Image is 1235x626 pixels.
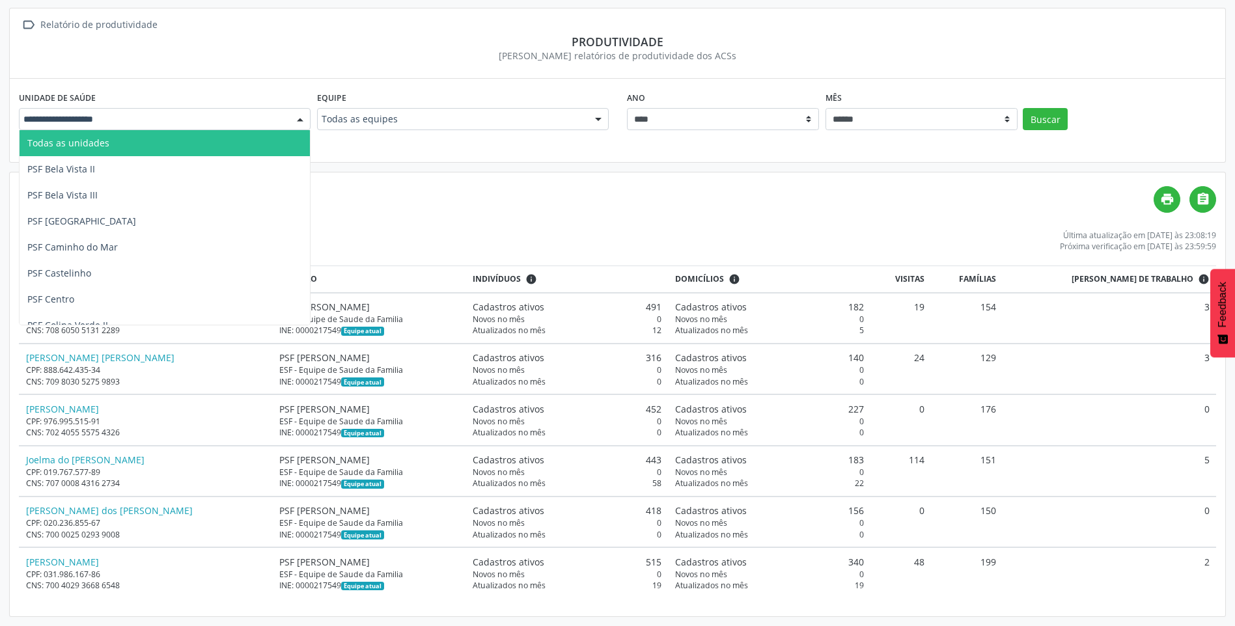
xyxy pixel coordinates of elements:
span: PSF Centro [27,293,74,305]
span: Feedback [1217,282,1228,327]
div: 0 [473,376,661,387]
span: Novos no mês [473,314,525,325]
div: 58 [473,478,661,489]
span: Cadastros ativos [473,555,544,569]
span: Esta é a equipe atual deste Agente [341,377,383,387]
label: Unidade de saúde [19,88,96,108]
span: Novos no mês [473,517,525,528]
button: Feedback - Mostrar pesquisa [1210,269,1235,357]
span: Atualizados no mês [473,580,546,591]
td: 0 [871,497,932,547]
div: Relatório de produtividade [38,16,160,34]
span: PSF [GEOGRAPHIC_DATA] [27,215,136,227]
span: Novos no mês [675,517,727,528]
span: PSF Colina Verde II [27,319,108,331]
td: 129 [931,344,1003,394]
span: Atualizados no mês [675,325,748,336]
a: Joelma do [PERSON_NAME] [26,454,145,466]
h4: Relatório de produtividade [19,186,1154,202]
div: CPF: 020.236.855-67 [26,517,266,528]
i: <div class="text-left"> <div> <strong>Cadastros ativos:</strong> Cadastros que estão vinculados a... [729,273,740,285]
i:  [1196,192,1210,206]
div: CPF: 888.642.435-34 [26,364,266,375]
span: PSF Bela Vista II [27,163,95,175]
span: Cadastros ativos [675,300,747,314]
span: Cadastros ativos [473,351,544,364]
td: 150 [931,497,1003,547]
div: 0 [473,427,661,438]
div: PSF [PERSON_NAME] [279,300,459,314]
td: 3 [1003,344,1216,394]
div: ESF - Equipe de Saude da Familia [279,569,459,580]
div: CNS: 700 4029 3668 6548 [26,580,266,591]
div: 22 [675,478,864,489]
div: 515 [473,555,661,569]
td: 3 [1003,293,1216,344]
span: PSF Castelinho [27,267,91,279]
div: CPF: 019.767.577-89 [26,467,266,478]
div: 418 [473,504,661,517]
div: 0 [675,529,864,540]
span: Todas as equipes [322,113,582,126]
div: INE: 0000217549 [279,478,459,489]
span: Atualizados no mês [473,376,546,387]
div: 491 [473,300,661,314]
span: Atualizados no mês [473,478,546,489]
td: 154 [931,293,1003,344]
div: 0 [473,467,661,478]
div: PSF [PERSON_NAME] [279,555,459,569]
td: 151 [931,446,1003,497]
span: Cadastros ativos [675,504,747,517]
td: 2 [1003,547,1216,597]
div: PSF [PERSON_NAME] [279,453,459,467]
div: Próxima verificação em [DATE] às 23:59:59 [1060,241,1216,252]
div: Produtividade [19,34,1216,49]
span: Novos no mês [675,416,727,427]
span: Todas as unidades [27,137,109,149]
a:  [1189,186,1216,213]
div: [PERSON_NAME] relatórios de produtividade dos ACSs [19,49,1216,62]
i: Dias em que o(a) ACS fez pelo menos uma visita, ou ficha de cadastro individual ou cadastro domic... [1198,273,1210,285]
span: Cadastros ativos [473,453,544,467]
div: ESF - Equipe de Saude da Familia [279,416,459,427]
td: 24 [871,344,932,394]
span: Cadastros ativos [675,402,747,416]
i: <div class="text-left"> <div> <strong>Cadastros ativos:</strong> Cadastros que estão vinculados a... [525,273,537,285]
label: Equipe [317,88,346,108]
td: 5 [1003,446,1216,497]
span: Novos no mês [473,569,525,580]
a: print [1154,186,1180,213]
span: Atualizados no mês [675,580,748,591]
td: 48 [871,547,932,597]
a: [PERSON_NAME] dos [PERSON_NAME] [26,504,193,517]
div: 340 [675,555,864,569]
div: ESF - Equipe de Saude da Familia [279,364,459,375]
span: Cadastros ativos [473,402,544,416]
div: Somente agentes ativos no mês selecionado são listados [19,207,1154,221]
i:  [19,16,38,34]
span: Novos no mês [675,467,727,478]
div: CPF: 031.986.167-86 [26,569,266,580]
div: ESF - Equipe de Saude da Familia [279,314,459,325]
div: PSF [PERSON_NAME] [279,504,459,517]
div: 5 [675,325,864,336]
div: 0 [473,529,661,540]
span: Esta é a equipe atual deste Agente [341,429,383,438]
span: Esta é a equipe atual deste Agente [341,480,383,489]
div: INE: 0000217549 [279,529,459,540]
i: print [1160,192,1174,206]
span: Atualizados no mês [473,529,546,540]
div: INE: 0000217549 [279,580,459,591]
div: 182 [675,300,864,314]
span: Esta é a equipe atual deste Agente [341,530,383,539]
div: INE: 0000217549 [279,376,459,387]
th: Lotação [273,266,466,293]
div: 0 [675,376,864,387]
span: Atualizados no mês [675,376,748,387]
div: 0 [473,364,661,375]
div: 19 [675,580,864,591]
td: 0 [1003,394,1216,445]
td: 199 [931,547,1003,597]
div: 0 [675,314,864,325]
div: 443 [473,453,661,467]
